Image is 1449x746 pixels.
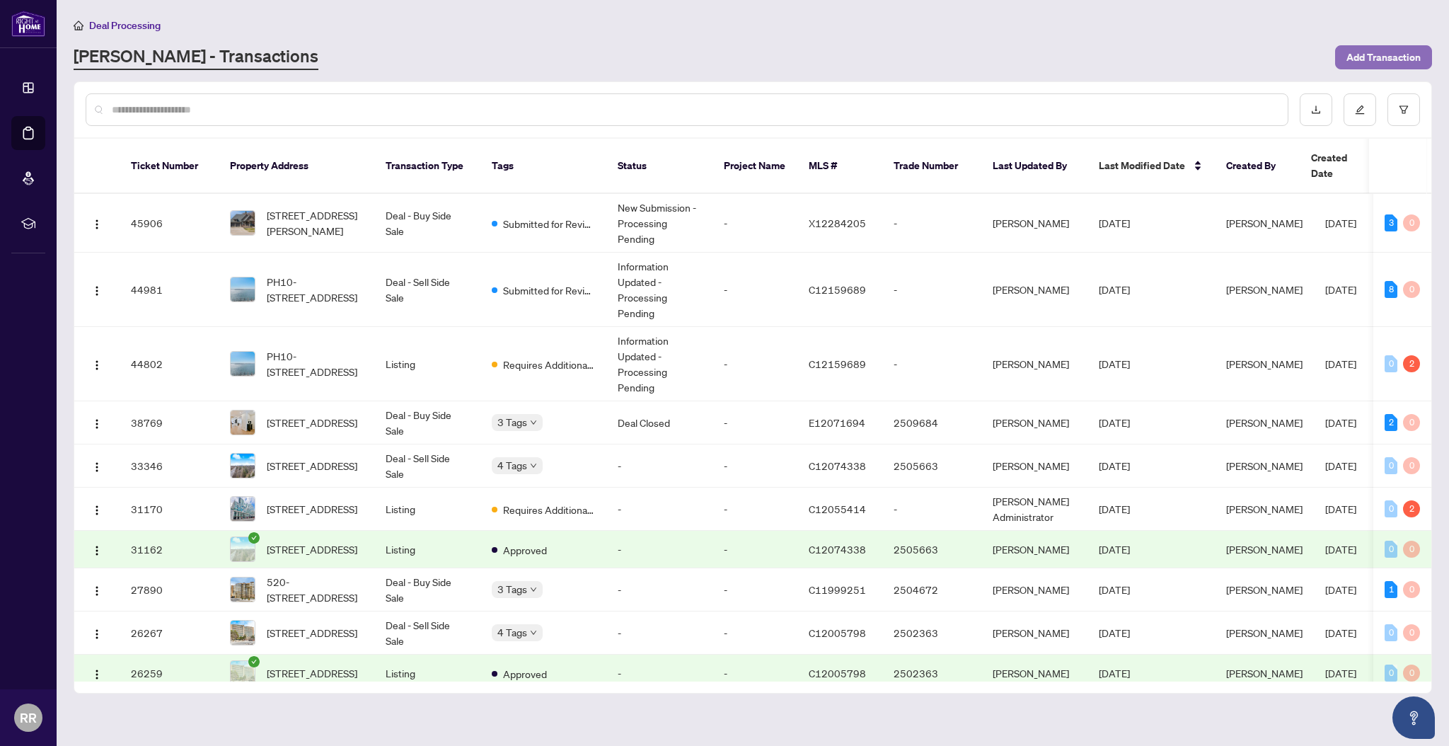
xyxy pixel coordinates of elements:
td: [PERSON_NAME] [981,327,1087,401]
td: [PERSON_NAME] [981,194,1087,253]
td: - [712,253,797,327]
td: [PERSON_NAME] [981,444,1087,488]
button: Logo [86,621,108,644]
td: Listing [374,488,480,531]
td: 44802 [120,327,219,401]
span: down [530,462,537,469]
div: 0 [1403,581,1420,598]
button: Logo [86,352,108,375]
span: Last Modified Date [1099,158,1185,173]
td: - [606,568,712,612]
img: Logo [91,461,103,473]
td: Deal - Sell Side Sale [374,253,480,327]
img: Logo [91,360,103,371]
button: Logo [86,498,108,520]
th: Property Address [219,139,374,194]
button: download [1300,93,1332,126]
div: 0 [1403,214,1420,231]
span: Submitted for Review [503,282,595,298]
span: C12005798 [809,626,866,639]
div: 2 [1403,355,1420,372]
span: PH10-[STREET_ADDRESS] [267,274,363,305]
th: MLS # [797,139,882,194]
th: Trade Number [882,139,981,194]
td: 33346 [120,444,219,488]
button: Open asap [1392,696,1435,739]
div: 0 [1403,414,1420,431]
span: [STREET_ADDRESS] [267,501,357,517]
span: Add Transaction [1346,46,1421,69]
td: 2502363 [882,612,981,655]
td: Deal - Buy Side Sale [374,194,480,253]
td: 27890 [120,568,219,612]
td: - [882,327,981,401]
span: [DATE] [1099,583,1130,596]
td: - [606,488,712,531]
span: [DATE] [1325,416,1356,429]
div: 0 [1403,541,1420,558]
td: 45906 [120,194,219,253]
span: C11999251 [809,583,866,596]
button: edit [1344,93,1376,126]
span: [DATE] [1099,217,1130,229]
span: [PERSON_NAME] [1226,283,1303,296]
td: - [606,612,712,655]
td: 2505663 [882,531,981,568]
span: PH10-[STREET_ADDRESS] [267,348,363,379]
img: thumbnail-img [231,277,255,302]
span: Requires Additional Docs [503,357,595,372]
td: [PERSON_NAME] [981,612,1087,655]
th: Project Name [712,139,797,194]
td: 2505663 [882,444,981,488]
span: [PERSON_NAME] [1226,357,1303,370]
td: - [712,568,797,612]
span: [PERSON_NAME] [1226,667,1303,679]
img: Logo [91,629,103,640]
button: Logo [86,411,108,434]
td: 2502363 [882,655,981,692]
td: [PERSON_NAME] [981,655,1087,692]
div: 3 [1385,214,1397,231]
span: Created Date [1311,150,1370,181]
td: Listing [374,531,480,568]
span: [DATE] [1099,357,1130,370]
td: 26259 [120,655,219,692]
span: [DATE] [1325,503,1356,515]
span: [DATE] [1099,667,1130,679]
td: Listing [374,655,480,692]
td: - [712,612,797,655]
div: 0 [1385,500,1397,517]
img: Logo [91,669,103,680]
td: Deal - Buy Side Sale [374,401,480,444]
img: thumbnail-img [231,621,255,645]
span: C12159689 [809,357,866,370]
span: [DATE] [1325,283,1356,296]
button: Logo [86,454,108,477]
span: [DATE] [1325,667,1356,679]
th: Created Date [1300,139,1399,194]
span: home [74,21,83,30]
span: [PERSON_NAME] [1226,543,1303,556]
td: Information Updated - Processing Pending [606,327,712,401]
td: 26267 [120,612,219,655]
span: [DATE] [1099,416,1130,429]
td: - [606,531,712,568]
div: 0 [1403,665,1420,682]
td: - [712,194,797,253]
span: download [1311,105,1321,115]
img: Logo [91,505,103,516]
div: 8 [1385,281,1397,298]
span: [DATE] [1099,283,1130,296]
td: - [606,444,712,488]
td: - [882,488,981,531]
td: 31170 [120,488,219,531]
td: Deal - Buy Side Sale [374,568,480,612]
td: 2504672 [882,568,981,612]
td: Listing [374,327,480,401]
span: [PERSON_NAME] [1226,503,1303,515]
img: thumbnail-img [231,661,255,685]
div: 0 [1403,281,1420,298]
td: - [712,444,797,488]
td: Deal - Sell Side Sale [374,444,480,488]
span: filter [1399,105,1409,115]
